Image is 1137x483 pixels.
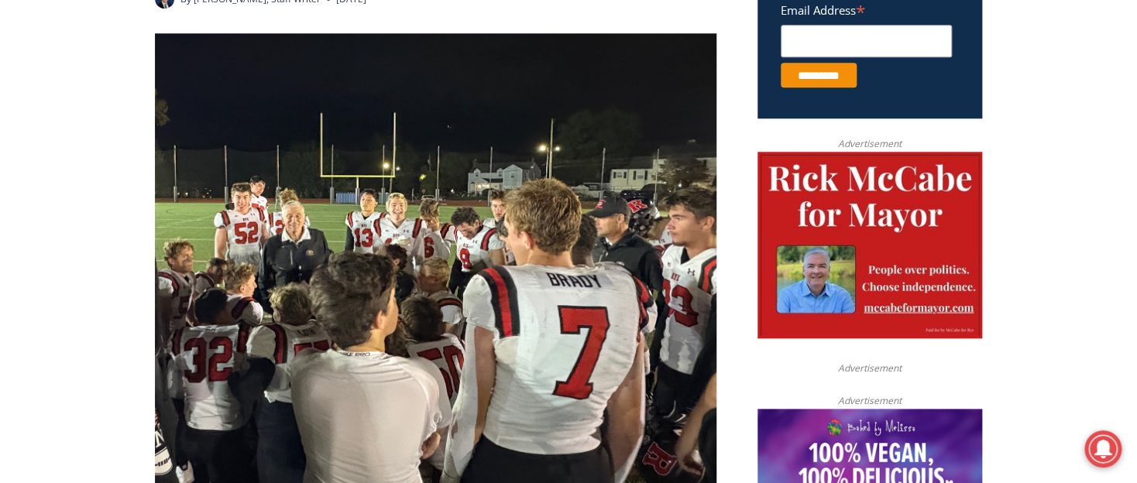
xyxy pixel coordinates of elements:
span: Intern @ [DOMAIN_NAME] [405,154,718,189]
a: Intern @ [DOMAIN_NAME] [373,150,751,193]
span: Advertisement [823,136,917,151]
img: McCabe for Mayor [757,152,982,339]
span: Advertisement [823,361,917,375]
span: Advertisement [823,393,917,408]
div: "[PERSON_NAME] and I covered the [DATE] Parade, which was a really eye opening experience as I ha... [391,1,732,150]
